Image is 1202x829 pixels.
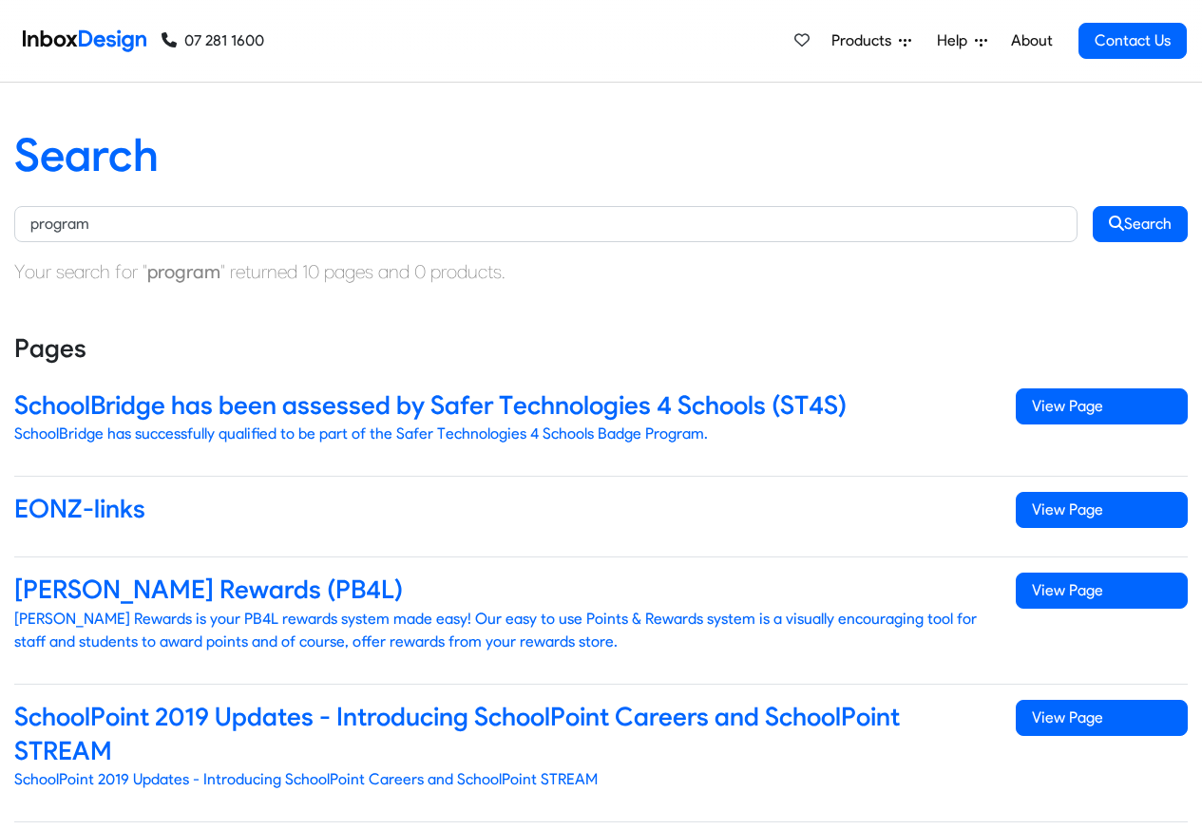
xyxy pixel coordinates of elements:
[14,423,987,445] p: SchoolBridge has successfully qualified to be part of the Safer Technologies 4 Schools Badge Prog...
[831,29,899,52] span: Products
[1005,22,1058,60] a: About
[14,700,987,769] h4: SchoolPoint 2019 Updates - Introducing SchoolPoint Careers and SchoolPoint STREAM
[14,388,987,423] h4: SchoolBridge has been assessed by Safer Technologies 4 Schools (ST4S)
[1078,23,1187,59] a: Contact Us
[147,260,220,283] strong: program
[1016,700,1188,736] span: View Page
[162,29,264,52] a: 07 281 1600
[14,768,987,791] p: SchoolPoint 2019 Updates - Introducing SchoolPoint Careers and SchoolPoint STREAM
[14,257,1188,286] p: Your search for " " returned 10 pages and 0 products.
[14,331,1188,366] h4: Pages
[929,22,995,60] a: Help
[937,29,975,52] span: Help
[14,573,987,607] h4: [PERSON_NAME] Rewards (PB4L)
[1016,388,1188,424] span: View Page
[824,22,919,60] a: Products
[14,128,1188,183] h1: Search
[14,373,1188,477] a: SchoolBridge has been assessed by Safer Technologies 4 Schools (ST4S) SchoolBridge has successful...
[14,477,1188,557] a: EONZ-links View Page
[14,557,1188,684] a: [PERSON_NAME] Rewards (PB4L) [PERSON_NAME] Rewards is your PB4L rewards system made easy! Our eas...
[14,685,1188,823] a: SchoolPoint 2019 Updates - Introducing SchoolPoint Careers and SchoolPoint STREAM SchoolPoint 201...
[1016,573,1188,609] span: View Page
[14,206,1078,242] input: Keywords
[14,492,987,526] h4: EONZ-links
[14,608,987,653] p: [PERSON_NAME] Rewards is your PB4L rewards system made easy! Our easy to use Points & Rewards sys...
[1016,492,1188,528] span: View Page
[1093,206,1188,242] button: Search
